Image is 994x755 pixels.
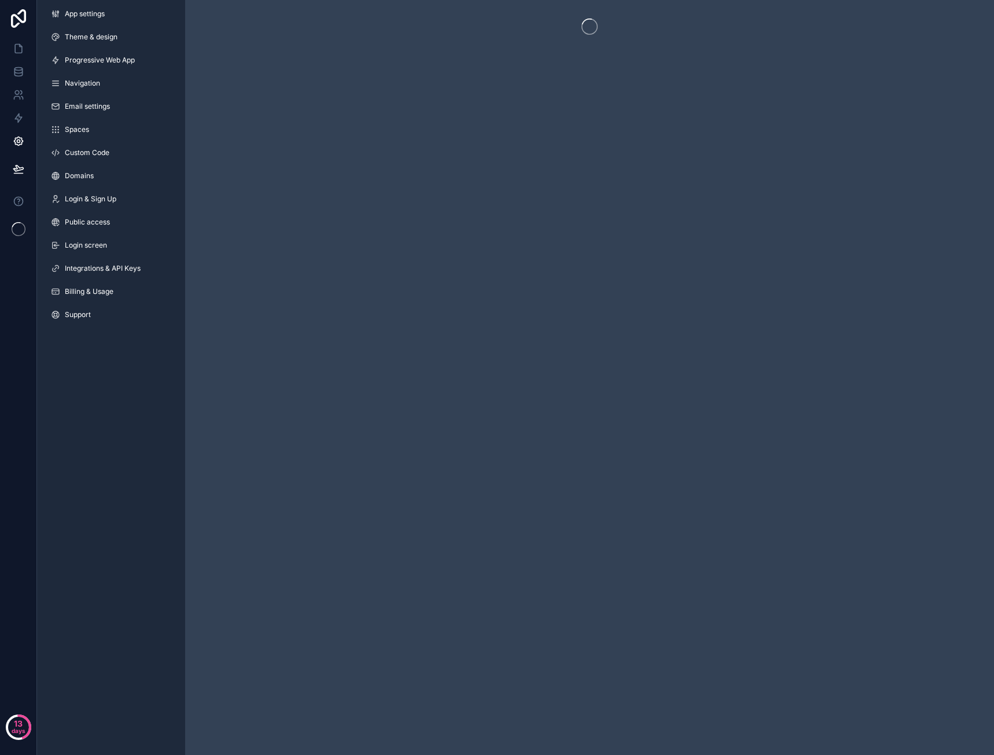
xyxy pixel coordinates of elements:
[65,171,94,181] span: Domains
[42,190,181,208] a: Login & Sign Up
[65,79,100,88] span: Navigation
[42,5,181,23] a: App settings
[65,218,110,227] span: Public access
[42,120,181,139] a: Spaces
[65,102,110,111] span: Email settings
[65,148,109,157] span: Custom Code
[14,718,23,730] p: 13
[12,723,25,739] p: days
[42,51,181,69] a: Progressive Web App
[42,74,181,93] a: Navigation
[65,264,141,273] span: Integrations & API Keys
[42,282,181,301] a: Billing & Usage
[65,241,107,250] span: Login screen
[65,194,116,204] span: Login & Sign Up
[65,56,135,65] span: Progressive Web App
[42,305,181,324] a: Support
[65,9,105,19] span: App settings
[42,213,181,231] a: Public access
[42,143,181,162] a: Custom Code
[42,28,181,46] a: Theme & design
[65,32,117,42] span: Theme & design
[65,287,113,296] span: Billing & Usage
[42,259,181,278] a: Integrations & API Keys
[42,97,181,116] a: Email settings
[65,125,89,134] span: Spaces
[65,310,91,319] span: Support
[42,236,181,255] a: Login screen
[42,167,181,185] a: Domains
